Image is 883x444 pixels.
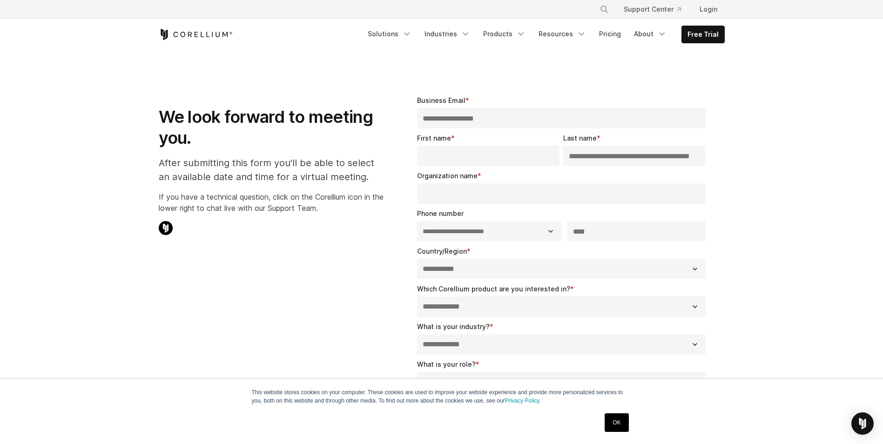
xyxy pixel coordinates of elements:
[417,247,467,255] span: Country/Region
[159,156,384,184] p: After submitting this form you'll be able to select an available date and time for a virtual meet...
[596,1,613,18] button: Search
[692,1,725,18] a: Login
[417,172,478,180] span: Organization name
[593,26,627,42] a: Pricing
[362,26,417,42] a: Solutions
[682,26,724,43] a: Free Trial
[159,29,233,40] a: Corellium Home
[159,191,384,214] p: If you have a technical question, click on the Corellium icon in the lower right to chat live wit...
[417,323,490,330] span: What is your industry?
[505,397,541,404] a: Privacy Policy.
[417,134,451,142] span: First name
[417,96,465,104] span: Business Email
[605,413,628,432] a: OK
[417,209,464,217] span: Phone number
[417,360,476,368] span: What is your role?
[533,26,592,42] a: Resources
[616,1,688,18] a: Support Center
[159,107,384,148] h1: We look forward to meeting you.
[417,285,570,293] span: Which Corellium product are you interested in?
[588,1,725,18] div: Navigation Menu
[159,221,173,235] img: Corellium Chat Icon
[628,26,672,42] a: About
[851,412,874,435] div: Open Intercom Messenger
[563,134,597,142] span: Last name
[362,26,725,43] div: Navigation Menu
[478,26,531,42] a: Products
[252,388,632,405] p: This website stores cookies on your computer. These cookies are used to improve your website expe...
[419,26,476,42] a: Industries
